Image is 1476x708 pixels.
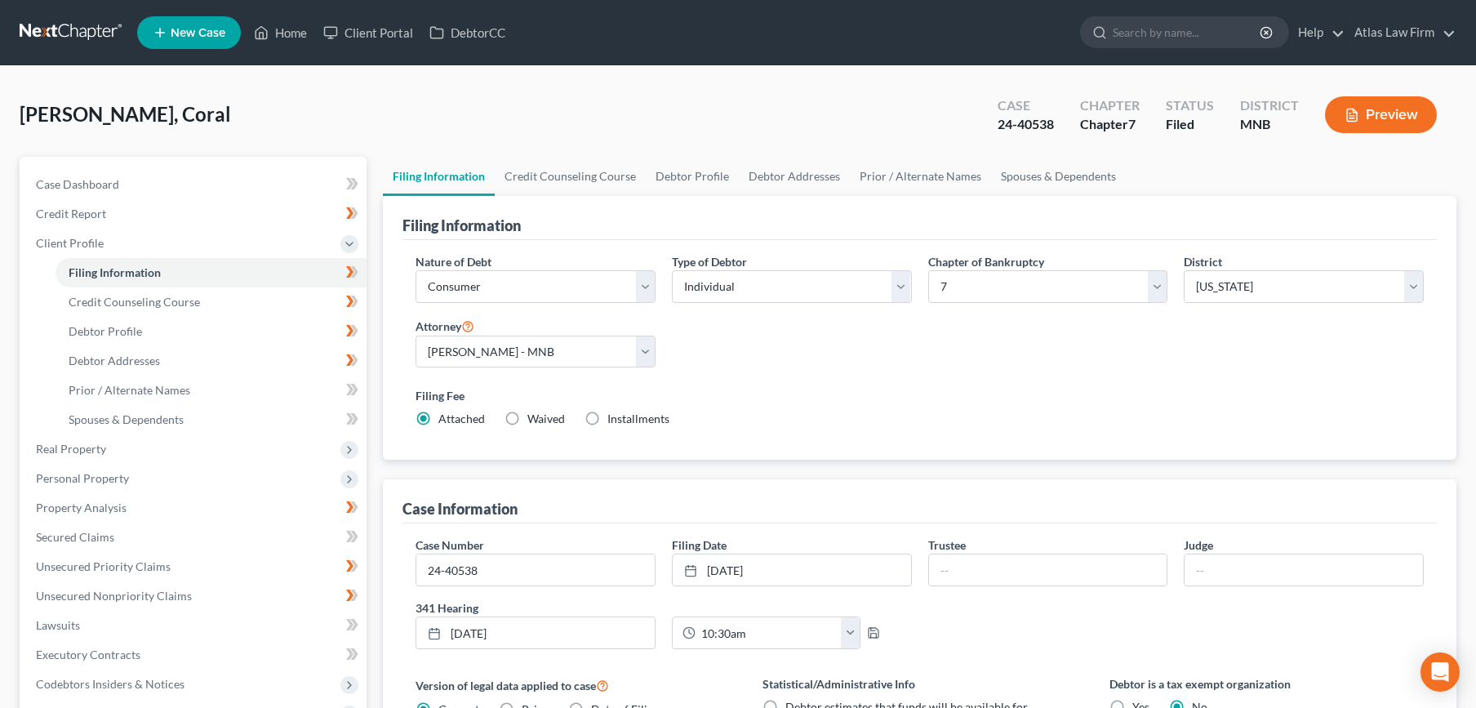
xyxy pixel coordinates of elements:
[56,317,367,346] a: Debtor Profile
[495,157,646,196] a: Credit Counseling Course
[1346,18,1456,47] a: Atlas Law Firm
[416,617,655,648] a: [DATE]
[991,157,1126,196] a: Spouses & Dependents
[1185,554,1423,586] input: --
[1325,96,1437,133] button: Preview
[416,387,1424,404] label: Filing Fee
[36,618,80,632] span: Lawsuits
[36,236,104,250] span: Client Profile
[407,599,920,617] label: 341 Hearing
[421,18,513,47] a: DebtorCC
[23,493,367,523] a: Property Analysis
[69,354,160,367] span: Debtor Addresses
[36,559,171,573] span: Unsecured Priority Claims
[416,554,655,586] input: Enter case number...
[739,157,850,196] a: Debtor Addresses
[23,552,367,581] a: Unsecured Priority Claims
[36,530,114,544] span: Secured Claims
[1240,115,1299,134] div: MNB
[1166,115,1214,134] div: Filed
[1166,96,1214,115] div: Status
[1420,652,1460,692] div: Open Intercom Messenger
[171,27,225,39] span: New Case
[1240,96,1299,115] div: District
[56,287,367,317] a: Credit Counseling Course
[696,617,842,648] input: -- : --
[23,581,367,611] a: Unsecured Nonpriority Claims
[36,207,106,220] span: Credit Report
[929,554,1167,586] input: --
[69,412,184,426] span: Spouses & Dependents
[69,265,161,279] span: Filing Information
[928,537,966,554] label: Trustee
[998,115,1054,134] div: 24-40538
[23,611,367,640] a: Lawsuits
[762,675,1077,692] label: Statistical/Administrative Info
[56,346,367,376] a: Debtor Addresses
[69,383,190,397] span: Prior / Alternate Names
[56,258,367,287] a: Filing Information
[1290,18,1345,47] a: Help
[23,199,367,229] a: Credit Report
[69,324,142,338] span: Debtor Profile
[672,537,727,554] label: Filing Date
[20,102,231,126] span: [PERSON_NAME], Coral
[36,471,129,485] span: Personal Property
[36,177,119,191] span: Case Dashboard
[246,18,315,47] a: Home
[1113,17,1262,47] input: Search by name...
[315,18,421,47] a: Client Portal
[527,412,565,425] span: Waived
[23,523,367,552] a: Secured Claims
[416,537,484,554] label: Case Number
[36,677,184,691] span: Codebtors Insiders & Notices
[36,589,192,603] span: Unsecured Nonpriority Claims
[1184,253,1222,270] label: District
[1080,96,1140,115] div: Chapter
[416,675,730,695] label: Version of legal data applied to case
[646,157,739,196] a: Debtor Profile
[416,316,474,336] label: Attorney
[1080,115,1140,134] div: Chapter
[416,253,491,270] label: Nature of Debt
[850,157,991,196] a: Prior / Alternate Names
[928,253,1044,270] label: Chapter of Bankruptcy
[607,412,669,425] span: Installments
[36,442,106,456] span: Real Property
[56,405,367,434] a: Spouses & Dependents
[998,96,1054,115] div: Case
[438,412,485,425] span: Attached
[36,648,140,661] span: Executory Contracts
[23,170,367,199] a: Case Dashboard
[672,253,747,270] label: Type of Debtor
[402,499,518,519] div: Case Information
[36,501,127,514] span: Property Analysis
[1128,116,1136,131] span: 7
[69,295,200,309] span: Credit Counseling Course
[23,640,367,670] a: Executory Contracts
[383,157,495,196] a: Filing Information
[402,216,521,235] div: Filing Information
[1184,537,1213,554] label: Judge
[673,554,911,586] a: [DATE]
[1109,675,1424,692] label: Debtor is a tax exempt organization
[56,376,367,405] a: Prior / Alternate Names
